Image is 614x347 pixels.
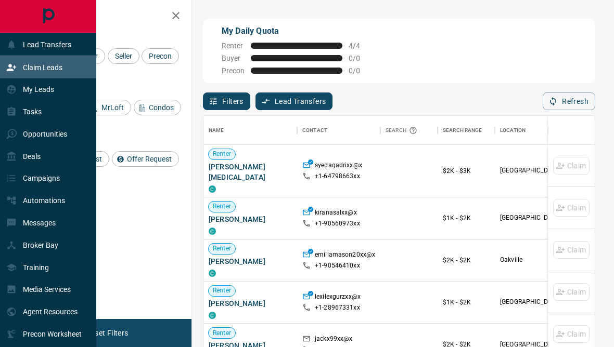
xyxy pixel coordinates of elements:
span: [PERSON_NAME] [209,256,292,266]
p: syedaqadrixx@x [315,161,362,172]
div: Search [386,116,420,145]
div: condos.ca [209,270,216,277]
div: condos.ca [209,228,216,235]
div: Seller [108,48,139,64]
p: Oakville [500,256,583,264]
span: 0 / 0 [349,66,372,75]
p: [GEOGRAPHIC_DATA] [500,166,583,175]
p: $1K - $2K [443,213,490,223]
p: +1- 64798663xx [315,172,360,181]
div: Location [495,116,589,145]
p: +1- 90560973xx [315,219,360,228]
span: Offer Request [123,155,175,163]
button: Reset Filters [79,324,135,342]
span: [PERSON_NAME] [209,298,292,309]
span: 0 / 0 [349,54,372,62]
h2: Filters [33,10,181,23]
p: [GEOGRAPHIC_DATA] [500,213,583,222]
div: Condos [134,100,181,115]
button: Refresh [543,92,595,110]
span: MrLoft [98,103,127,112]
div: Offer Request [112,151,179,167]
div: MrLoft [86,100,131,115]
span: [PERSON_NAME] [209,214,292,224]
span: Precon [222,66,245,75]
p: $2K - $2K [443,256,490,265]
p: [GEOGRAPHIC_DATA] [500,298,583,306]
span: Buyer [222,54,245,62]
span: Renter [209,244,235,253]
span: Condos [145,103,177,112]
span: Renter [209,329,235,338]
span: Renter [209,202,235,211]
p: kiranasalxx@x [315,208,357,219]
div: Name [203,116,297,145]
p: $2K - $3K [443,166,490,176]
div: condos.ca [209,185,216,193]
div: Precon [142,48,179,64]
p: jackx99xx@x [315,335,352,345]
div: Search Range [443,116,482,145]
span: [PERSON_NAME][MEDICAL_DATA] [209,162,292,182]
div: Location [500,116,526,145]
p: My Daily Quota [222,25,372,37]
p: lexilexgurzxx@x [315,292,361,303]
button: Filters [203,92,250,110]
p: +1- 90546410xx [315,261,360,270]
div: Name [209,116,224,145]
button: Lead Transfers [255,92,333,110]
div: condos.ca [209,312,216,319]
span: Renter [222,42,245,50]
div: Contact [297,116,380,145]
span: Seller [111,52,136,60]
p: emiliamason20xx@x [315,250,375,261]
span: 4 / 4 [349,42,372,50]
div: Contact [302,116,327,145]
p: $1K - $2K [443,298,490,307]
p: +1- 28967331xx [315,303,360,312]
span: Precon [145,52,175,60]
span: Renter [209,286,235,295]
div: Search Range [438,116,495,145]
span: Renter [209,150,235,158]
